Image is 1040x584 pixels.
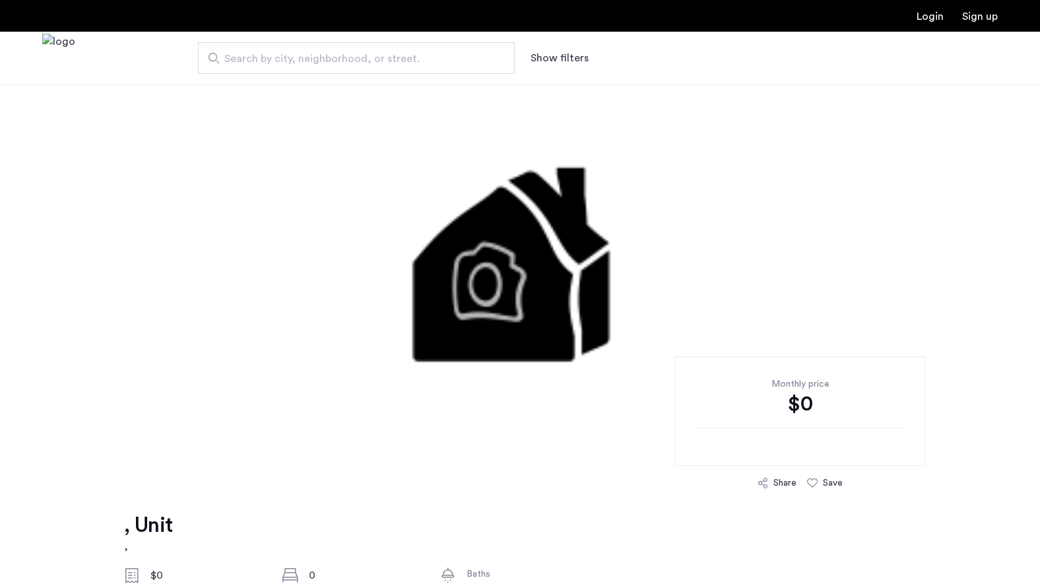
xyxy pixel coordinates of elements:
[187,84,853,480] img: 1.gif
[823,476,843,490] div: Save
[42,34,75,83] img: logo
[467,568,577,581] div: Baths
[696,377,904,391] div: Monthly price
[309,568,420,583] div: 0
[124,538,172,554] h2: ,
[224,51,478,67] span: Search by city, neighborhood, or street.
[962,11,998,22] a: Registration
[42,34,75,83] a: Cazamio Logo
[198,42,515,74] input: Apartment Search
[531,50,589,66] button: Show or hide filters
[150,568,261,583] div: $0
[773,476,796,490] div: Share
[696,391,904,417] div: $0
[917,11,944,22] a: Login
[124,512,172,554] a: , Unit,
[124,512,172,538] h1: , Unit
